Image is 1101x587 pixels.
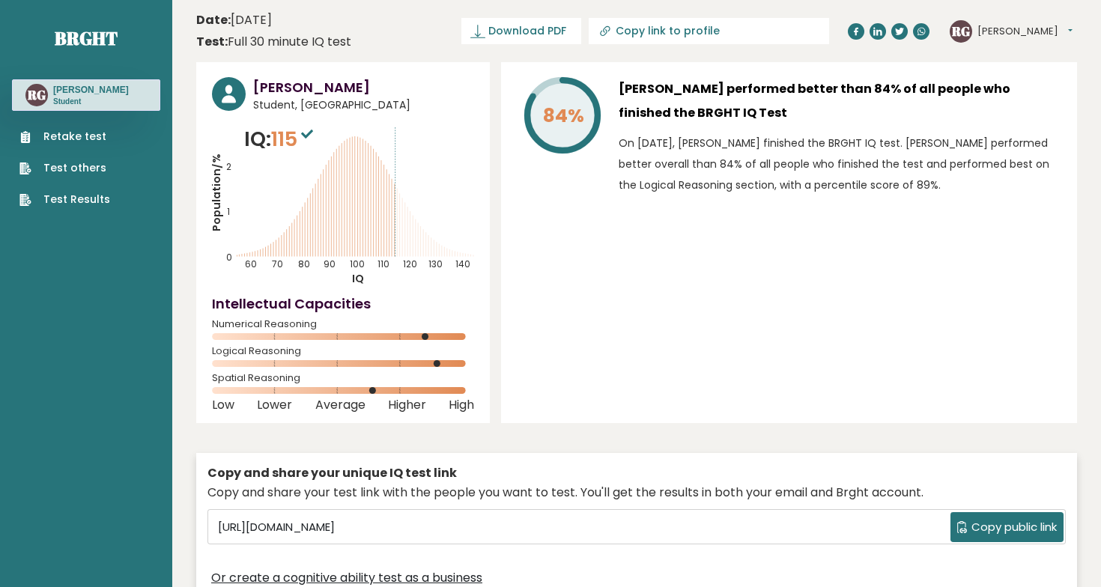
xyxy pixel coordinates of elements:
[227,205,230,218] tspan: 1
[298,258,310,270] tspan: 80
[207,484,1066,502] div: Copy and share your test link with the people you want to test. You'll get the results in both yo...
[226,251,232,264] tspan: 0
[315,402,366,408] span: Average
[350,258,365,270] tspan: 100
[53,84,129,96] h3: [PERSON_NAME]
[543,103,584,129] tspan: 84%
[971,519,1057,536] span: Copy public link
[19,160,110,176] a: Test others
[212,348,474,354] span: Logical Reasoning
[212,375,474,381] span: Spatial Reasoning
[196,33,351,51] div: Full 30 minute IQ test
[272,258,283,270] tspan: 70
[377,258,389,270] tspan: 110
[27,86,46,103] text: RG
[488,23,566,39] span: Download PDF
[619,77,1061,125] h3: [PERSON_NAME] performed better than 84% of all people who finished the BRGHT IQ Test
[226,160,231,173] tspan: 2
[951,22,970,39] text: RG
[211,569,482,587] a: Or create a cognitive ability test as a business
[352,271,364,286] tspan: IQ
[455,258,470,270] tspan: 140
[449,402,474,408] span: High
[207,464,1066,482] div: Copy and share your unique IQ test link
[196,33,228,50] b: Test:
[53,97,129,107] p: Student
[209,153,224,231] tspan: Population/%
[461,18,581,44] a: Download PDF
[196,11,272,29] time: [DATE]
[55,26,118,50] a: Brght
[19,129,110,145] a: Retake test
[212,293,474,314] h4: Intellectual Capacities
[253,77,474,97] h3: [PERSON_NAME]
[212,321,474,327] span: Numerical Reasoning
[977,24,1073,39] button: [PERSON_NAME]
[245,258,257,270] tspan: 60
[244,124,317,154] p: IQ:
[403,258,417,270] tspan: 120
[196,11,231,28] b: Date:
[257,402,292,408] span: Lower
[19,192,110,207] a: Test Results
[950,512,1064,542] button: Copy public link
[212,402,234,408] span: Low
[619,133,1061,195] p: On [DATE], [PERSON_NAME] finished the BRGHT IQ test. [PERSON_NAME] performed better overall than ...
[428,258,443,270] tspan: 130
[253,97,474,113] span: Student, [GEOGRAPHIC_DATA]
[388,402,426,408] span: Higher
[324,258,336,270] tspan: 90
[271,125,317,153] span: 115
